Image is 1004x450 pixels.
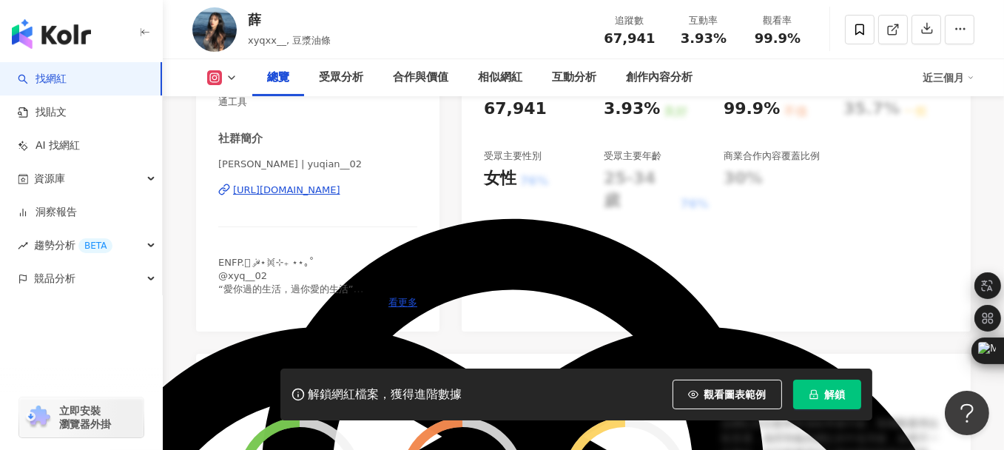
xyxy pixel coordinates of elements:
[24,406,53,429] img: chrome extension
[484,98,547,121] div: 67,941
[59,404,111,431] span: 立即安裝 瀏覽器外掛
[233,184,340,197] div: [URL][DOMAIN_NAME]
[604,30,655,46] span: 67,941
[704,389,767,400] span: 觀看圖表範例
[218,257,398,309] span: ENFP‎.𖥔 ݁ ˖༘⋆𐦍⊹₊ ⋆⋆｡˚ @xyq__02 “愛你過的生活，過你愛的生活” 🪤[EMAIL_ADDRESS][DOMAIN_NAME]
[18,138,80,153] a: AI 找網紅
[248,10,331,29] div: 薛
[923,66,974,90] div: 近三個月
[78,238,112,253] div: BETA
[604,150,661,163] div: 受眾主要年齡
[218,131,263,147] div: 社群簡介
[604,98,660,121] div: 3.93%
[12,19,91,49] img: logo
[825,389,846,400] span: 解鎖
[749,13,806,28] div: 觀看率
[626,69,693,87] div: 創作內容分析
[388,296,417,309] span: 看更多
[248,35,331,46] span: xyqxx__, 豆漿油條
[18,241,28,251] span: rise
[34,262,75,295] span: 競品分析
[34,162,65,195] span: 資源庫
[18,72,67,87] a: search找網紅
[319,69,363,87] div: 受眾分析
[218,158,417,171] span: [PERSON_NAME] | yuqian__02
[552,69,596,87] div: 互動分析
[34,229,112,262] span: 趨勢分析
[724,150,820,163] div: 商業合作內容覆蓋比例
[192,7,237,52] img: KOL Avatar
[484,150,542,163] div: 受眾主要性別
[218,184,417,197] a: [URL][DOMAIN_NAME]
[809,389,819,400] span: lock
[19,397,144,437] a: chrome extension立即安裝 瀏覽器外掛
[681,31,727,46] span: 3.93%
[18,205,77,220] a: 洞察報告
[602,13,658,28] div: 追蹤數
[755,31,801,46] span: 99.9%
[724,98,780,121] div: 99.9%
[793,380,861,409] button: 解鎖
[673,380,782,409] button: 觀看圖表範例
[675,13,732,28] div: 互動率
[267,69,289,87] div: 總覽
[478,69,522,87] div: 相似網紅
[393,69,448,87] div: 合作與價值
[18,105,67,120] a: 找貼文
[309,387,462,403] div: 解鎖網紅檔案，獲得進階數據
